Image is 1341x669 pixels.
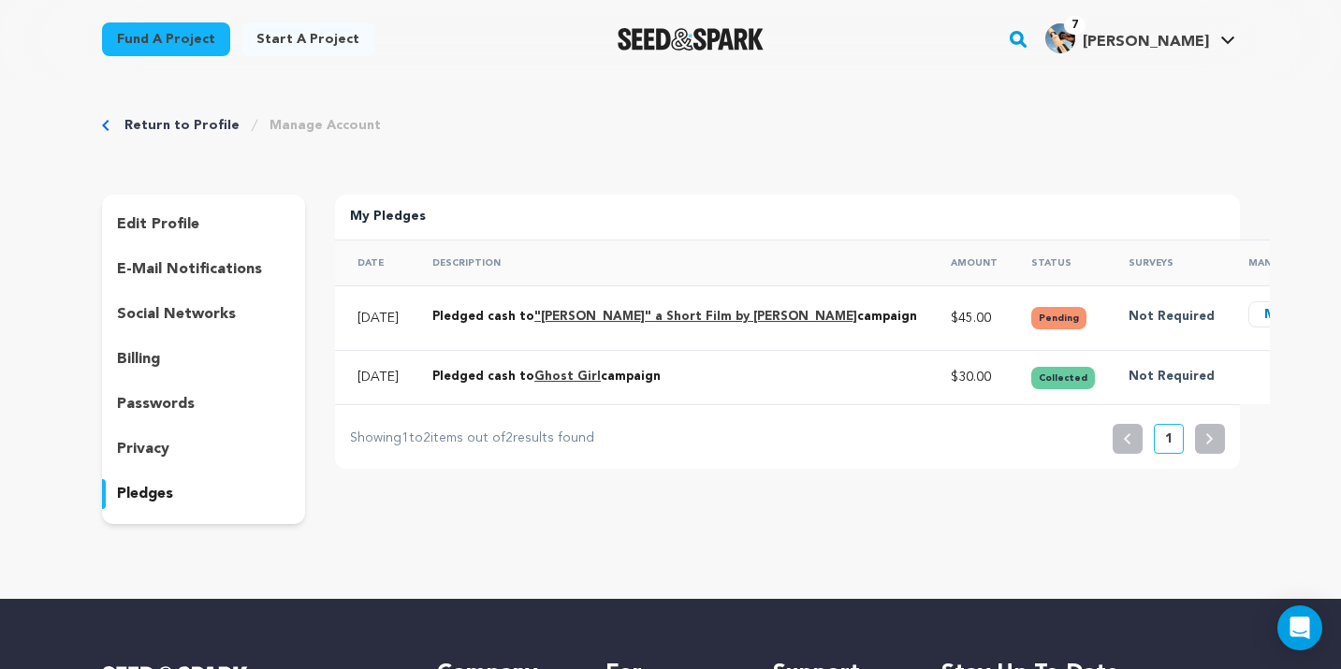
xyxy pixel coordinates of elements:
p: Showing to items out of results found [350,428,594,450]
button: e-mail notifications [102,255,306,284]
button: edit profile [102,210,306,240]
p: pledges [117,483,173,505]
span: 7 [1064,16,1086,35]
a: Seed&Spark Homepage [618,28,765,51]
p: passwords [117,393,195,415]
img: picture.jpeg [1045,23,1075,53]
a: Manage Account [270,116,381,135]
div: Breadcrumb [102,116,1240,135]
a: Fund a project [102,22,230,56]
button: social networks [102,299,306,329]
button: Manage [1248,301,1334,327]
p: social networks [117,303,236,326]
a: "[PERSON_NAME]" a Short Film by [PERSON_NAME] [534,311,857,323]
span: [PERSON_NAME] [1083,35,1209,50]
p: edit profile [117,213,199,236]
button: 1 [1154,424,1184,454]
span: 2 [505,431,513,444]
a: Start a project [241,22,374,56]
button: billing [102,344,306,374]
a: Return to Profile [124,116,240,135]
p: 1 [1165,429,1173,448]
img: Seed&Spark Logo Dark Mode [618,28,765,51]
span: 1 [401,431,409,444]
button: pledges [102,479,306,509]
p: [DATE] [357,309,399,327]
p: privacy [117,438,169,460]
p: Not Required [1129,306,1215,329]
div: Pledged cash to campaign [432,366,917,389]
div: Casey R.'s Profile [1045,23,1209,53]
p: e-mail notifications [117,258,262,281]
p: $30.00 [951,368,998,386]
span: Casey R.'s Profile [1042,20,1239,59]
button: privacy [102,434,306,464]
button: Collected [1031,367,1095,389]
p: Not Required [1129,366,1215,389]
button: Pending [1031,307,1086,329]
div: Pledged cash to campaign [432,306,917,329]
div: Open Intercom Messenger [1277,605,1322,650]
th: Date [335,240,410,285]
th: Amount [928,240,1009,285]
p: My Pledges [350,206,1224,228]
button: passwords [102,389,306,419]
th: Status [1009,240,1106,285]
th: Surveys [1106,240,1226,285]
th: Description [410,240,928,285]
p: billing [117,348,160,371]
span: 2 [423,431,430,444]
a: Casey R.'s Profile [1042,20,1239,53]
a: Ghost Girl [534,371,601,383]
p: [DATE] [357,368,399,386]
p: $45.00 [951,309,998,327]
